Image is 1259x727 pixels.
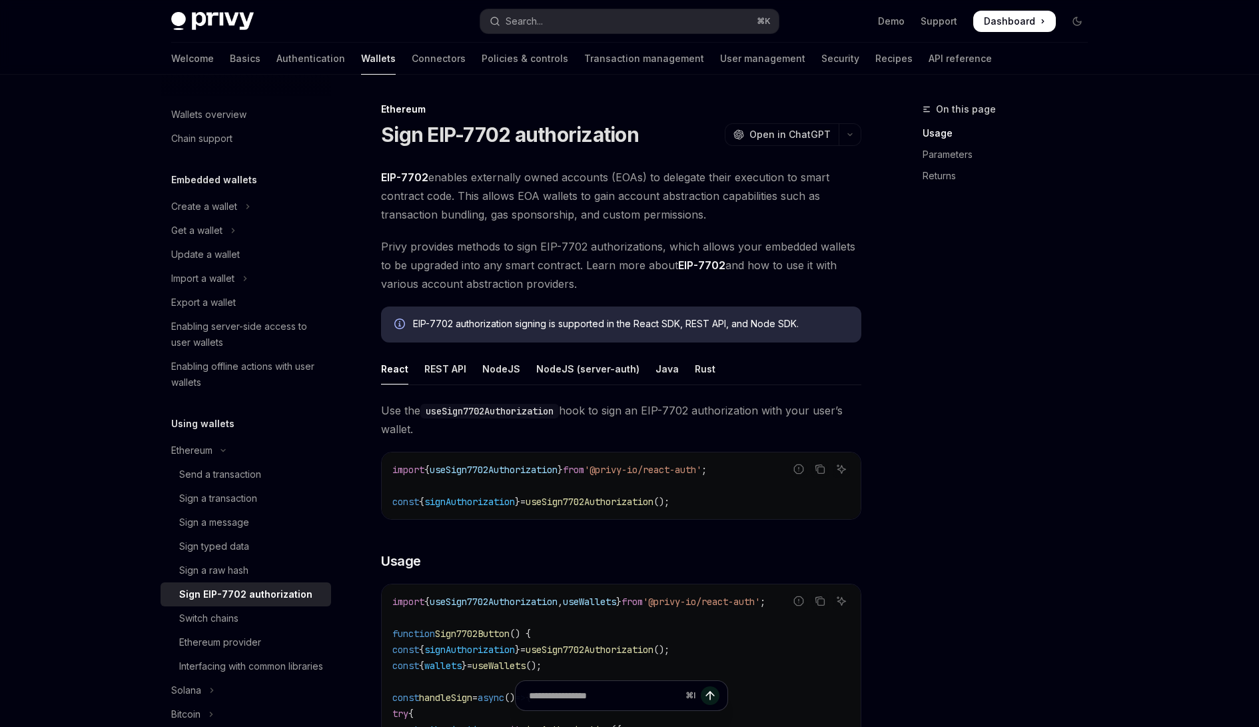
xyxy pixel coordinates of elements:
[392,464,424,476] span: import
[424,464,430,476] span: {
[171,12,254,31] img: dark logo
[563,464,584,476] span: from
[584,464,701,476] span: '@privy-io/react-auth'
[161,267,331,291] button: Toggle Import a wallet section
[394,319,408,332] svg: Info
[655,353,679,384] div: Java
[563,596,616,608] span: useWallets
[171,295,236,311] div: Export a wallet
[171,706,201,722] div: Bitcoin
[230,43,260,75] a: Basics
[419,496,424,508] span: {
[430,596,558,608] span: useSign7702Authorization
[472,660,526,672] span: useWallets
[413,317,848,332] div: EIP-7702 authorization signing is supported in the React SDK, REST API, and Node SDK.
[161,355,331,394] a: Enabling offline actions with user wallets
[482,43,568,75] a: Policies & controls
[171,359,323,390] div: Enabling offline actions with user wallets
[558,464,563,476] span: }
[923,144,1098,165] a: Parameters
[392,660,419,672] span: const
[161,103,331,127] a: Wallets overview
[929,43,992,75] a: API reference
[480,9,779,33] button: Open search
[179,490,257,506] div: Sign a transaction
[529,681,680,710] input: Ask a question...
[161,534,331,558] a: Sign typed data
[171,172,257,188] h5: Embedded wallets
[419,660,424,672] span: {
[171,247,240,263] div: Update a wallet
[462,660,467,672] span: }
[1066,11,1088,32] button: Toggle dark mode
[701,686,719,705] button: Send message
[420,404,559,418] code: useSign7702Authorization
[381,171,428,185] a: EIP-7702
[515,496,520,508] span: }
[161,219,331,243] button: Toggle Get a wallet section
[790,460,807,478] button: Report incorrect code
[381,168,861,224] span: enables externally owned accounts (EOAs) to delegate their execution to smart contract code. This...
[179,586,312,602] div: Sign EIP-7702 authorization
[179,466,261,482] div: Send a transaction
[276,43,345,75] a: Authentication
[510,628,531,640] span: () {
[179,610,238,626] div: Switch chains
[424,596,430,608] span: {
[622,596,643,608] span: from
[424,353,466,384] div: REST API
[757,16,771,27] span: ⌘ K
[179,562,248,578] div: Sign a raw hash
[171,442,212,458] div: Ethereum
[171,223,222,239] div: Get a wallet
[161,558,331,582] a: Sign a raw hash
[467,660,472,672] span: =
[811,460,829,478] button: Copy the contents from the code block
[921,15,957,28] a: Support
[381,237,861,293] span: Privy provides methods to sign EIP-7702 authorizations, which allows your embedded wallets to be ...
[821,43,859,75] a: Security
[430,464,558,476] span: useSign7702Authorization
[161,315,331,355] a: Enabling server-side access to user wallets
[923,165,1098,187] a: Returns
[701,464,707,476] span: ;
[161,291,331,315] a: Export a wallet
[171,199,237,215] div: Create a wallet
[179,634,261,650] div: Ethereum provider
[381,123,639,147] h1: Sign EIP-7702 authorization
[161,195,331,219] button: Toggle Create a wallet section
[381,353,408,384] div: React
[392,628,435,640] span: function
[424,644,515,656] span: signAuthorization
[361,43,396,75] a: Wallets
[435,628,510,640] span: Sign7702Button
[584,43,704,75] a: Transaction management
[161,630,331,654] a: Ethereum provider
[179,538,249,554] div: Sign typed data
[171,319,323,351] div: Enabling server-side access to user wallets
[695,353,715,384] div: Rust
[171,416,234,432] h5: Using wallets
[392,496,419,508] span: const
[161,510,331,534] a: Sign a message
[381,401,861,438] span: Use the hook to sign an EIP-7702 authorization with your user’s wallet.
[424,660,462,672] span: wallets
[526,496,653,508] span: useSign7702Authorization
[720,43,805,75] a: User management
[526,644,653,656] span: useSign7702Authorization
[833,592,850,610] button: Ask AI
[161,582,331,606] a: Sign EIP-7702 authorization
[749,128,831,141] span: Open in ChatGPT
[616,596,622,608] span: }
[161,243,331,267] a: Update a wallet
[161,606,331,630] a: Switch chains
[381,103,861,116] div: Ethereum
[161,654,331,678] a: Interfacing with common libraries
[161,486,331,510] a: Sign a transaction
[526,660,542,672] span: ();
[482,353,520,384] div: NodeJS
[161,678,331,702] button: Toggle Solana section
[161,438,331,462] button: Toggle Ethereum section
[515,644,520,656] span: }
[725,123,839,146] button: Open in ChatGPT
